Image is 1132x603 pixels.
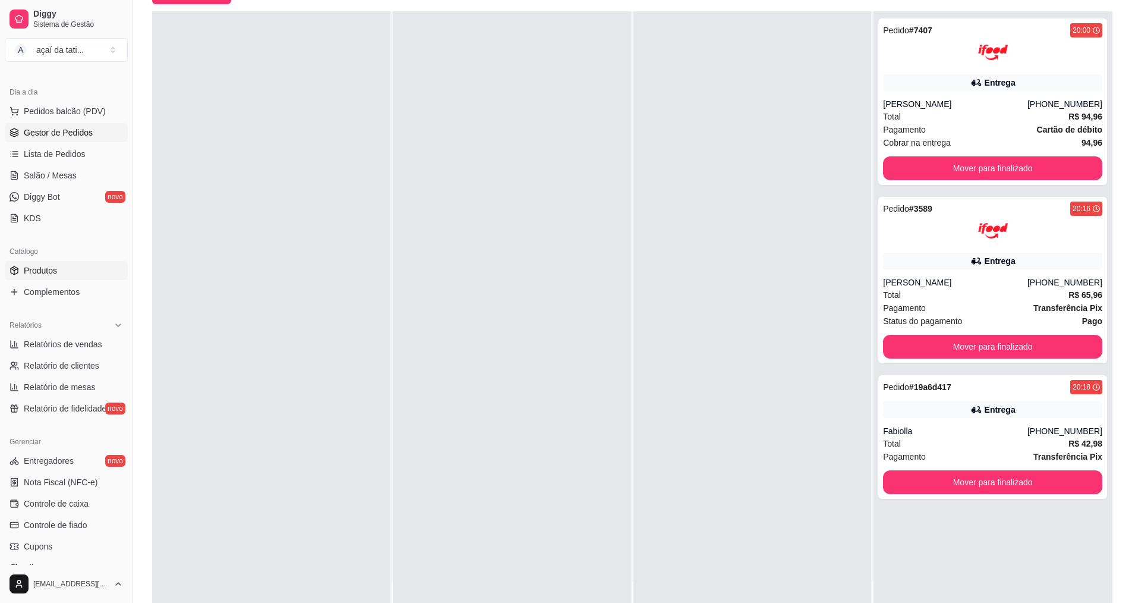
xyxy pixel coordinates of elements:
span: Salão / Mesas [24,169,77,181]
span: Clientes [24,562,54,574]
div: açaí da tati ... [36,44,84,56]
span: Diggy [33,9,123,20]
div: [PHONE_NUMBER] [1027,425,1102,437]
a: DiggySistema de Gestão [5,5,128,33]
a: Entregadoresnovo [5,451,128,470]
a: Produtos [5,261,128,280]
span: Relatórios de vendas [24,338,102,350]
strong: 94,96 [1081,138,1102,147]
span: Pedidos balcão (PDV) [24,105,106,117]
a: Diggy Botnovo [5,187,128,206]
span: Total [883,110,901,123]
strong: Cartão de débito [1037,125,1102,134]
span: [EMAIL_ADDRESS][DOMAIN_NAME] [33,579,109,589]
div: [PHONE_NUMBER] [1027,98,1102,110]
span: Cobrar na entrega [883,136,951,149]
strong: R$ 65,96 [1068,290,1102,300]
span: Sistema de Gestão [33,20,123,29]
span: Pagamento [883,123,926,136]
button: Mover para finalizado [883,335,1102,359]
span: Nota Fiscal (NFC-e) [24,476,97,488]
span: Pedido [883,26,909,35]
span: Pagamento [883,450,926,463]
div: Fabiolla [883,425,1027,437]
span: Controle de caixa [24,498,89,510]
div: 20:16 [1073,204,1090,213]
img: ifood [978,216,1008,246]
div: Entrega [985,77,1016,89]
strong: # 7407 [909,26,932,35]
span: Relatório de clientes [24,360,99,372]
span: Controle de fiado [24,519,87,531]
a: Relatórios de vendas [5,335,128,354]
span: Relatório de fidelidade [24,403,106,414]
a: Relatório de fidelidadenovo [5,399,128,418]
strong: R$ 42,98 [1068,439,1102,448]
span: Relatórios [10,321,42,330]
div: [PHONE_NUMBER] [1027,277,1102,288]
span: Lista de Pedidos [24,148,86,160]
button: Pedidos balcão (PDV) [5,102,128,121]
strong: Pago [1082,316,1102,326]
div: Entrega [985,255,1016,267]
button: Mover para finalizado [883,470,1102,494]
span: Total [883,437,901,450]
a: Cupons [5,537,128,556]
span: A [15,44,27,56]
span: Pedido [883,204,909,213]
div: 20:18 [1073,382,1090,392]
strong: Transferência Pix [1033,452,1102,461]
button: Select a team [5,38,128,62]
strong: # 19a6d417 [909,382,951,392]
div: 20:00 [1073,26,1090,35]
a: Gestor de Pedidos [5,123,128,142]
img: ifood [978,37,1008,67]
a: Relatório de mesas [5,378,128,397]
span: Cupons [24,541,52,552]
a: Controle de caixa [5,494,128,513]
span: Total [883,288,901,301]
div: Catálogo [5,242,128,261]
a: Complementos [5,282,128,301]
a: Salão / Mesas [5,166,128,185]
div: Entrega [985,404,1016,416]
strong: R$ 94,96 [1068,112,1102,121]
button: Mover para finalizado [883,156,1102,180]
span: Status do pagamento [883,315,962,328]
span: Diggy Bot [24,191,60,203]
span: Pedido [883,382,909,392]
span: Produtos [24,265,57,277]
span: Complementos [24,286,80,298]
span: Entregadores [24,455,74,467]
div: [PERSON_NAME] [883,277,1027,288]
a: Clientes [5,558,128,577]
button: [EMAIL_ADDRESS][DOMAIN_NAME] [5,570,128,598]
a: Controle de fiado [5,516,128,535]
div: [PERSON_NAME] [883,98,1027,110]
a: Relatório de clientes [5,356,128,375]
a: Lista de Pedidos [5,145,128,164]
span: Pagamento [883,301,926,315]
span: Gestor de Pedidos [24,127,93,139]
span: Relatório de mesas [24,381,96,393]
a: Nota Fiscal (NFC-e) [5,473,128,492]
div: Dia a dia [5,83,128,102]
div: Gerenciar [5,432,128,451]
span: KDS [24,212,41,224]
a: KDS [5,209,128,228]
strong: # 3589 [909,204,932,213]
strong: Transferência Pix [1033,303,1102,313]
